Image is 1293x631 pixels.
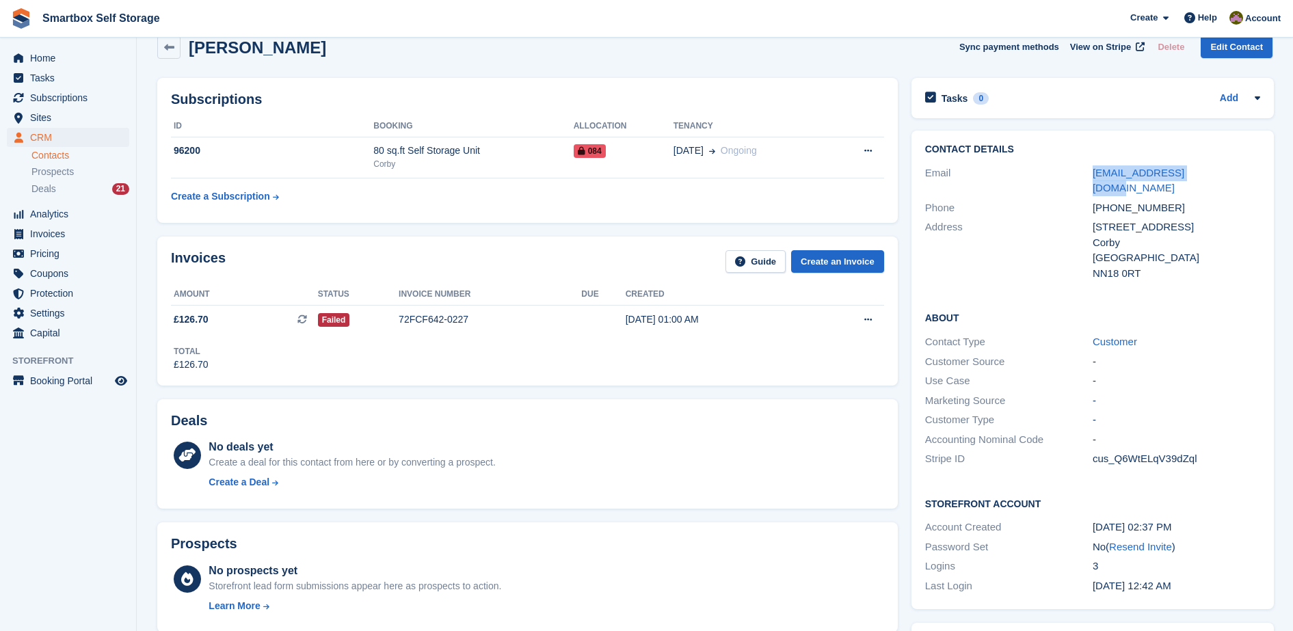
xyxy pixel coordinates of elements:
a: Resend Invite [1109,541,1172,552]
div: Address [925,219,1093,281]
div: 0 [973,92,989,105]
th: Status [318,284,399,306]
span: Help [1198,11,1217,25]
div: Last Login [925,578,1093,594]
a: menu [7,264,129,283]
div: Create a Deal [209,475,269,489]
a: menu [7,304,129,323]
a: Guide [725,250,786,273]
div: Customer Source [925,354,1093,370]
span: Deals [31,183,56,196]
div: Stripe ID [925,451,1093,467]
button: Delete [1152,36,1190,58]
div: [STREET_ADDRESS] [1093,219,1260,235]
div: - [1093,354,1260,370]
span: Booking Portal [30,371,112,390]
a: Preview store [113,373,129,389]
span: Account [1245,12,1281,25]
div: [DATE] 01:00 AM [626,312,812,327]
a: Create a Deal [209,475,495,489]
a: menu [7,128,129,147]
th: Allocation [574,116,674,137]
div: Corby [1093,235,1260,251]
a: menu [7,244,129,263]
div: Marketing Source [925,393,1093,409]
a: menu [7,224,129,243]
div: Learn More [209,599,260,613]
div: cus_Q6WtELqV39dZql [1093,451,1260,467]
div: No [1093,539,1260,555]
a: Contacts [31,149,129,162]
button: Sync payment methods [959,36,1059,58]
span: £126.70 [174,312,209,327]
span: Coupons [30,264,112,283]
div: 21 [112,183,129,195]
a: Create an Invoice [791,250,884,273]
a: menu [7,284,129,303]
span: CRM [30,128,112,147]
div: 96200 [171,144,373,158]
div: No deals yet [209,439,495,455]
span: Home [30,49,112,68]
img: stora-icon-8386f47178a22dfd0bd8f6a31ec36ba5ce8667c1dd55bd0f319d3a0aa187defe.svg [11,8,31,29]
span: View on Stripe [1070,40,1131,54]
h2: About [925,310,1260,324]
a: [EMAIL_ADDRESS][DOMAIN_NAME] [1093,167,1184,194]
a: menu [7,204,129,224]
th: Created [626,284,812,306]
a: Edit Contact [1201,36,1272,58]
a: Learn More [209,599,501,613]
a: menu [7,108,129,127]
div: Corby [373,158,573,170]
h2: Contact Details [925,144,1260,155]
span: 084 [574,144,606,158]
a: Add [1220,91,1238,107]
div: Password Set [925,539,1093,555]
div: [DATE] 02:37 PM [1093,520,1260,535]
a: menu [7,323,129,343]
th: Amount [171,284,318,306]
div: Storefront lead form submissions appear here as prospects to action. [209,579,501,593]
div: Create a deal for this contact from here or by converting a prospect. [209,455,495,470]
div: NN18 0RT [1093,266,1260,282]
div: Logins [925,559,1093,574]
span: Pricing [30,244,112,263]
div: Accounting Nominal Code [925,432,1093,448]
a: Create a Subscription [171,184,279,209]
span: Create [1130,11,1158,25]
h2: Storefront Account [925,496,1260,510]
div: Email [925,165,1093,196]
th: Due [581,284,625,306]
span: Capital [30,323,112,343]
h2: Deals [171,413,207,429]
th: ID [171,116,373,137]
div: Phone [925,200,1093,216]
span: [DATE] [674,144,704,158]
div: Account Created [925,520,1093,535]
img: Kayleigh Devlin [1229,11,1243,25]
a: Customer [1093,336,1137,347]
div: Customer Type [925,412,1093,428]
div: 80 sq.ft Self Storage Unit [373,144,573,158]
h2: [PERSON_NAME] [189,38,326,57]
span: Failed [318,313,350,327]
div: 72FCF642-0227 [399,312,581,327]
span: Invoices [30,224,112,243]
div: No prospects yet [209,563,501,579]
th: Invoice number [399,284,581,306]
span: Prospects [31,165,74,178]
span: Tasks [30,68,112,88]
span: Sites [30,108,112,127]
a: Prospects [31,165,129,179]
div: [GEOGRAPHIC_DATA] [1093,250,1260,266]
time: 2024-09-18 23:42:43 UTC [1093,580,1171,591]
div: - [1093,373,1260,389]
span: ( ) [1106,541,1175,552]
a: menu [7,68,129,88]
a: menu [7,371,129,390]
a: View on Stripe [1065,36,1147,58]
h2: Prospects [171,536,237,552]
span: Analytics [30,204,112,224]
div: Contact Type [925,334,1093,350]
div: £126.70 [174,358,209,372]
